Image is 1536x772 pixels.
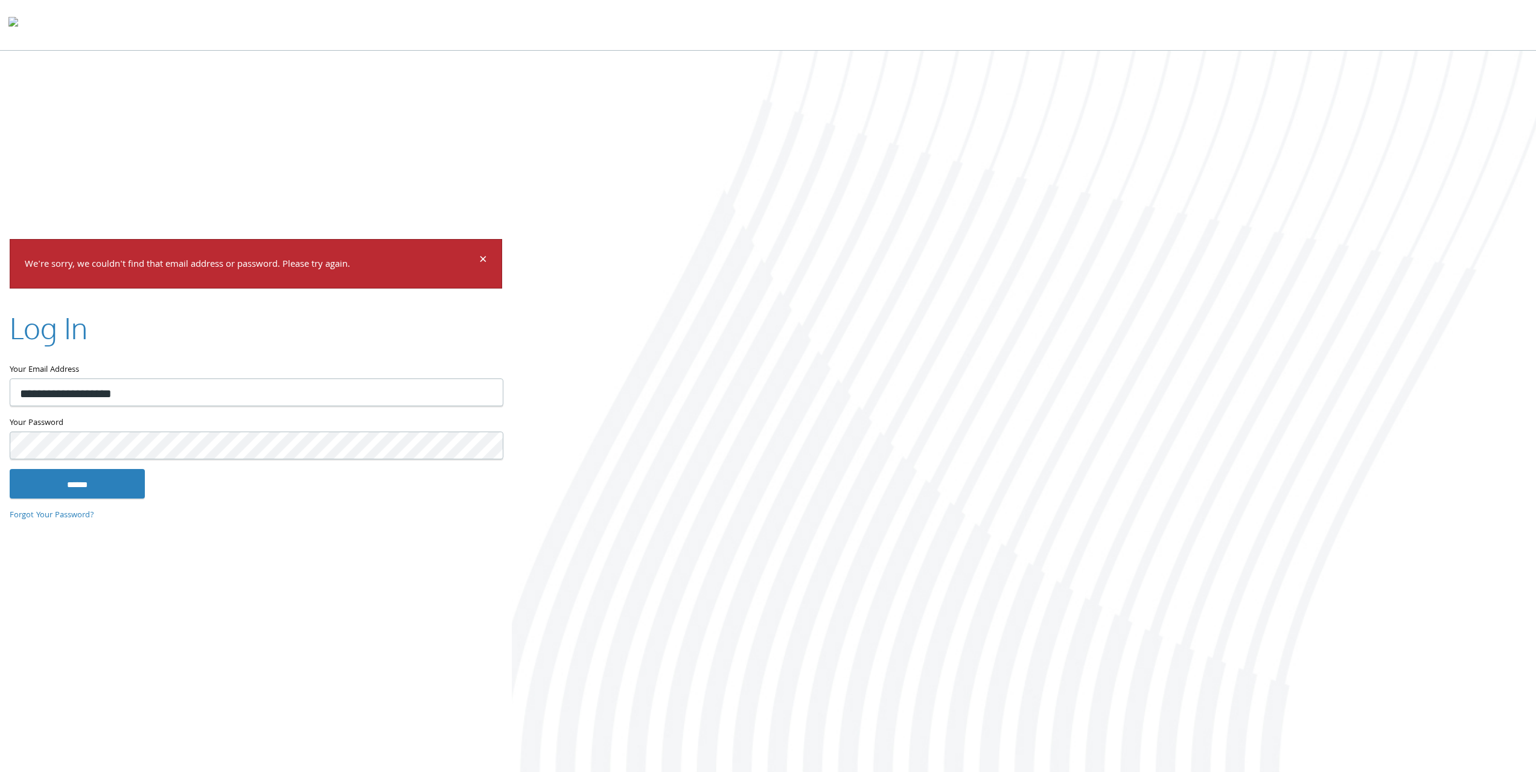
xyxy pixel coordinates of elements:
[479,249,487,273] span: ×
[10,308,88,348] h2: Log In
[10,509,94,522] a: Forgot Your Password?
[8,13,18,37] img: todyl-logo-dark.svg
[10,416,502,431] label: Your Password
[479,254,487,269] button: Dismiss alert
[25,257,477,274] p: We're sorry, we couldn't find that email address or password. Please try again.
